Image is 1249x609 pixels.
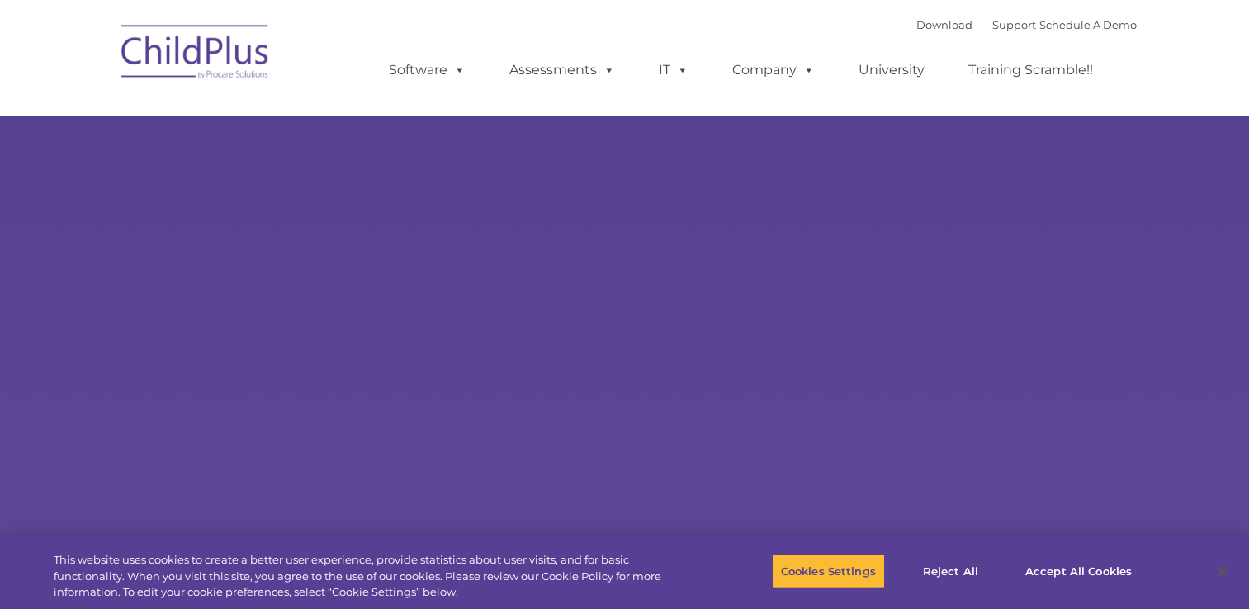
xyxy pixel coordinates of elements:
a: Training Scramble!! [952,54,1109,87]
button: Cookies Settings [772,554,885,588]
a: University [842,54,941,87]
a: Assessments [493,54,632,87]
a: Download [916,18,972,31]
div: This website uses cookies to create a better user experience, provide statistics about user visit... [54,552,687,601]
a: Support [992,18,1036,31]
a: Software [372,54,482,87]
button: Close [1204,553,1241,589]
button: Reject All [899,554,1002,588]
a: IT [642,54,705,87]
img: ChildPlus by Procare Solutions [113,13,278,96]
font: | [916,18,1137,31]
a: Schedule A Demo [1039,18,1137,31]
a: Company [716,54,831,87]
button: Accept All Cookies [1016,554,1141,588]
